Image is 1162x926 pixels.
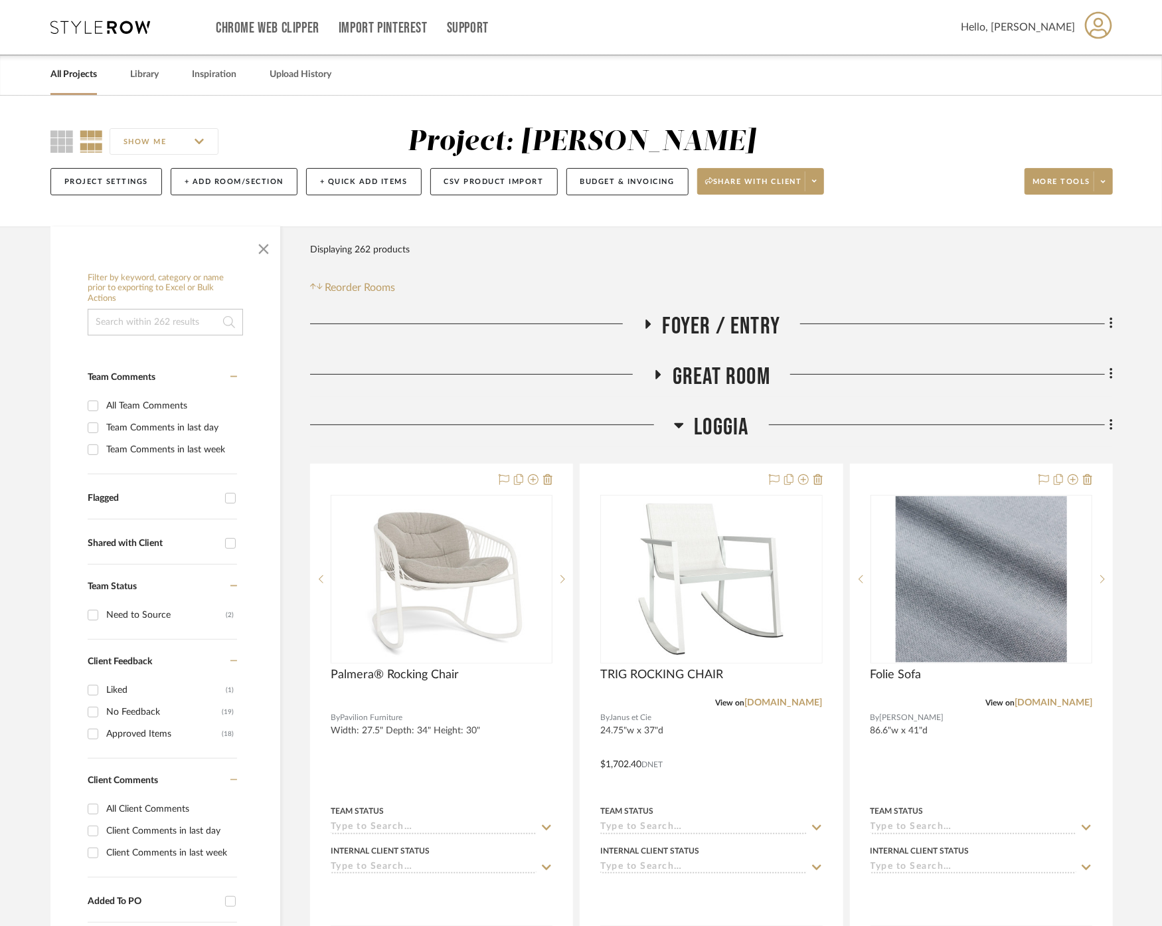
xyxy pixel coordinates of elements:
[222,701,234,723] div: (19)
[130,66,159,84] a: Library
[331,711,340,724] span: By
[106,439,234,460] div: Team Comments in last week
[347,496,537,662] img: Palmera® Rocking Chair
[88,657,152,666] span: Client Feedback
[250,233,277,260] button: Close
[88,538,218,549] div: Shared with Client
[600,668,723,682] span: TRIG ROCKING CHAIR
[1015,698,1092,707] a: [DOMAIN_NAME]
[447,23,489,34] a: Support
[88,273,243,304] h6: Filter by keyword, category or name prior to exporting to Excel or Bulk Actions
[106,798,234,820] div: All Client Comments
[50,66,97,84] a: All Projects
[106,723,222,745] div: Approved Items
[694,413,748,442] span: Loggia
[600,711,610,724] span: By
[871,668,922,682] span: Folie Sofa
[566,168,689,195] button: Budget & Invoicing
[871,711,880,724] span: By
[1025,168,1113,195] button: More tools
[106,417,234,438] div: Team Comments in last day
[673,363,770,391] span: Great Room
[106,395,234,417] div: All Team Comments
[985,699,1015,707] span: View on
[600,845,699,857] div: Internal Client Status
[600,862,806,874] input: Type to Search…
[871,805,924,817] div: Team Status
[340,711,402,724] span: Pavilion Furniture
[226,604,234,626] div: (2)
[1033,177,1090,197] span: More tools
[331,805,384,817] div: Team Status
[216,23,319,34] a: Chrome Web Clipper
[705,177,802,197] span: Share with client
[270,66,331,84] a: Upload History
[331,845,430,857] div: Internal Client Status
[192,66,236,84] a: Inspiration
[88,776,158,785] span: Client Comments
[600,805,653,817] div: Team Status
[600,822,806,834] input: Type to Search…
[325,280,396,296] span: Reorder Rooms
[871,845,969,857] div: Internal Client Status
[663,312,781,341] span: Foyer / Entry
[50,168,162,195] button: Project Settings
[697,168,825,195] button: Share with client
[106,604,226,626] div: Need to Source
[339,23,428,34] a: Import Pinterest
[106,842,234,864] div: Client Comments in last week
[628,496,794,662] img: TRIG ROCKING CHAIR
[331,668,459,682] span: Palmera® Rocking Chair
[610,711,651,724] span: Janus et Cie
[310,280,396,296] button: Reorder Rooms
[430,168,558,195] button: CSV Product Import
[871,822,1076,834] input: Type to Search…
[871,862,1076,874] input: Type to Search…
[88,373,155,382] span: Team Comments
[88,896,218,907] div: Added To PO
[106,701,222,723] div: No Feedback
[106,680,226,701] div: Liked
[961,19,1075,35] span: Hello, [PERSON_NAME]
[716,699,745,707] span: View on
[331,822,537,834] input: Type to Search…
[745,698,823,707] a: [DOMAIN_NAME]
[408,128,756,156] div: Project: [PERSON_NAME]
[106,820,234,842] div: Client Comments in last day
[88,493,218,504] div: Flagged
[880,711,944,724] span: [PERSON_NAME]
[88,309,243,335] input: Search within 262 results
[226,680,234,701] div: (1)
[331,862,537,874] input: Type to Search…
[171,168,297,195] button: + Add Room/Section
[306,168,422,195] button: + Quick Add Items
[896,496,1066,662] img: Folie Sofa
[88,582,137,591] span: Team Status
[310,236,410,263] div: Displaying 262 products
[222,723,234,745] div: (18)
